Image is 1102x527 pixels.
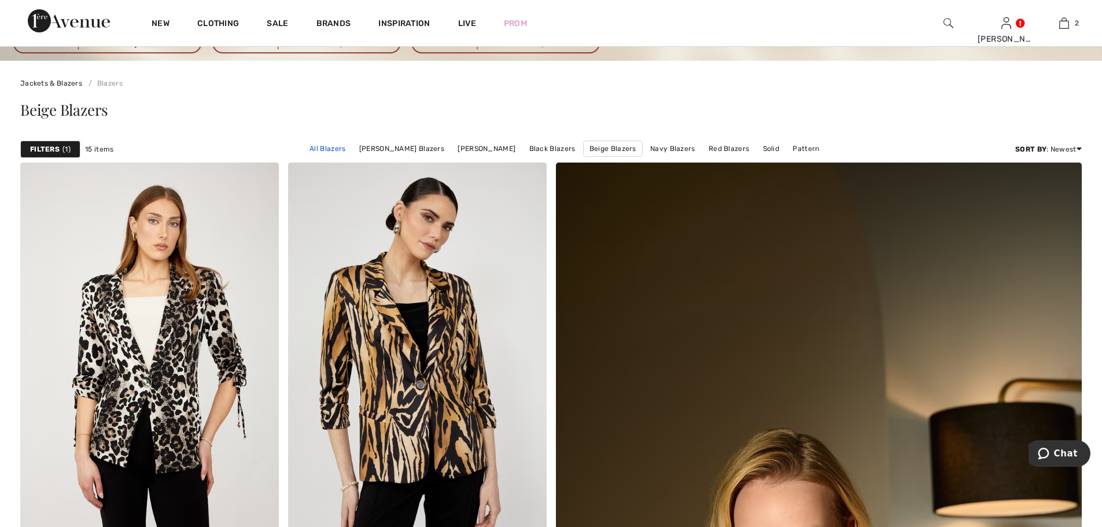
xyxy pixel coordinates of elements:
a: [PERSON_NAME] Blazers [353,141,450,156]
a: Blazers [84,79,122,87]
a: Prom [504,17,527,30]
a: Black Blazers [524,141,581,156]
a: Sign In [1001,17,1011,28]
span: Inspiration [378,19,430,31]
img: 1ère Avenue [28,9,110,32]
img: My Info [1001,16,1011,30]
a: Sale [267,19,288,31]
a: [PERSON_NAME] [452,141,521,156]
img: search the website [943,16,953,30]
strong: Filters [30,144,60,154]
div: : Newest [1015,144,1082,154]
a: Solid [757,141,786,156]
a: New [152,19,169,31]
span: 15 items [85,144,113,154]
div: [PERSON_NAME] [978,33,1034,45]
a: Brands [316,19,351,31]
a: Clothing [197,19,239,31]
a: Navy Blazers [644,141,701,156]
a: Red Blazers [703,141,755,156]
a: Live [458,17,476,30]
a: 2 [1035,16,1092,30]
a: Beige Blazers [583,141,643,157]
img: My Bag [1059,16,1069,30]
iframe: Opens a widget where you can chat to one of our agents [1029,440,1090,469]
span: Beige Blazers [20,99,108,120]
strong: Sort By [1015,145,1046,153]
a: Jackets & Blazers [20,79,82,87]
a: All Blazers [304,141,351,156]
span: 2 [1075,18,1079,28]
a: Pattern [787,141,825,156]
span: 1 [62,144,71,154]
